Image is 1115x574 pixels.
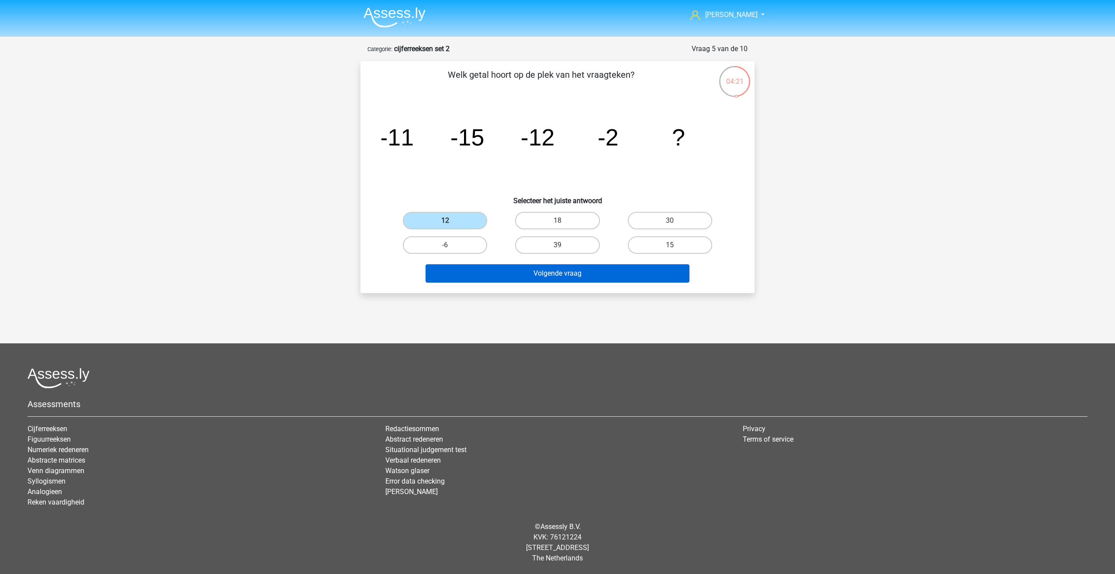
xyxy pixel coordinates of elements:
[374,68,708,94] p: Welk getal hoort op de plek van het vraagteken?
[403,212,487,229] label: 12
[718,65,751,87] div: 04:21
[450,124,485,150] tspan: -15
[28,456,85,464] a: Abstracte matrices
[515,212,599,229] label: 18
[692,44,748,54] div: Vraag 5 van de 10
[705,10,758,19] span: [PERSON_NAME]
[28,467,84,475] a: Venn diagrammen
[28,368,90,388] img: Assessly logo
[628,236,712,254] label: 15
[521,124,555,150] tspan: -12
[380,124,414,150] tspan: -11
[628,212,712,229] label: 30
[385,488,438,496] a: [PERSON_NAME]
[540,522,581,531] a: Assessly B.V.
[743,425,765,433] a: Privacy
[598,124,619,150] tspan: -2
[28,399,1087,409] h5: Assessments
[28,425,67,433] a: Cijferreeksen
[385,456,441,464] a: Verbaal redeneren
[515,236,599,254] label: 39
[364,7,426,28] img: Assessly
[672,124,685,150] tspan: ?
[374,190,741,205] h6: Selecteer het juiste antwoord
[385,467,429,475] a: Watson glaser
[21,515,1094,571] div: © KVK: 76121224 [STREET_ADDRESS] The Netherlands
[28,477,66,485] a: Syllogismen
[385,435,443,443] a: Abstract redeneren
[28,446,89,454] a: Numeriek redeneren
[394,45,450,53] strong: cijferreeksen set 2
[687,10,758,20] a: [PERSON_NAME]
[403,236,487,254] label: -6
[385,425,439,433] a: Redactiesommen
[385,477,445,485] a: Error data checking
[426,264,690,283] button: Volgende vraag
[28,498,84,506] a: Reken vaardigheid
[743,435,793,443] a: Terms of service
[28,488,62,496] a: Analogieen
[28,435,71,443] a: Figuurreeksen
[385,446,467,454] a: Situational judgement test
[367,46,392,52] small: Categorie:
